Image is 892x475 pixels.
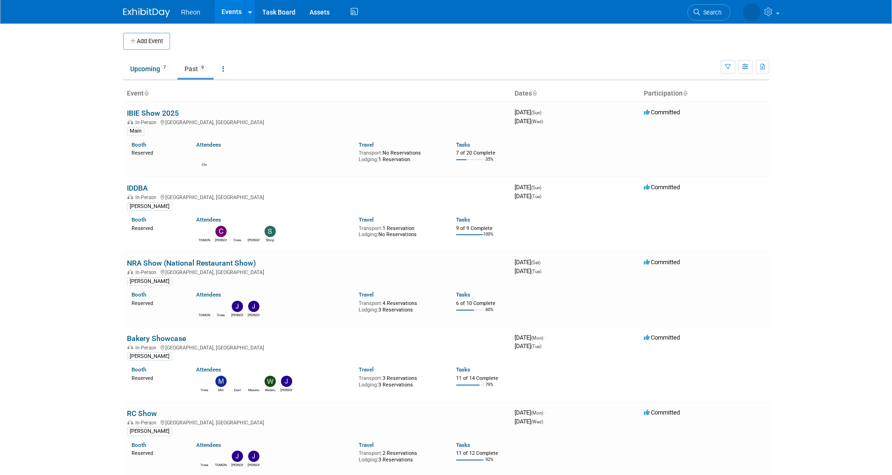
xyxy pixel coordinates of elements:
img: Min Lyu [215,376,227,387]
a: Booth [132,442,146,448]
a: Booth [132,216,146,223]
a: Attendees [196,216,221,223]
a: Travel [359,366,374,373]
a: Search [687,4,730,21]
div: 7 of 20 Complete [456,150,507,156]
span: [DATE] [515,193,541,200]
span: (Sun) [531,110,541,115]
div: Carlos Hernandez [215,237,227,243]
img: Jose Umana [232,301,243,312]
img: ExhibitDay [123,8,170,17]
span: 7 [161,64,169,71]
div: 2 Reservations 3 Reservations [359,448,442,463]
a: Tasks [456,141,470,148]
img: Terrones Jose [248,226,259,237]
img: Chi Muir [199,150,210,162]
td: 79% [486,382,494,395]
img: Jose Vanderlinder [248,451,259,462]
span: (Mon) [531,335,543,341]
span: 9 [199,64,206,71]
a: Attendees [196,141,221,148]
div: Wataru Fukushima [264,387,276,393]
span: (Mon) [531,410,543,416]
a: Tasks [456,366,470,373]
span: - [545,334,546,341]
div: Terrones Jose [248,237,259,243]
div: Reserved [132,148,183,156]
div: 4 Reservations 3 Reservations [359,298,442,313]
div: [PERSON_NAME] [127,427,172,436]
span: - [542,259,543,266]
div: Towa Masuyama [231,237,243,243]
span: - [543,184,544,191]
span: [DATE] [515,118,543,125]
img: In-Person Event [127,194,133,199]
span: (Wed) [531,119,543,124]
img: Wataru Fukushima [265,376,276,387]
img: East Rheon USA [232,376,243,387]
div: Reserved [132,298,183,307]
img: In-Person Event [127,345,133,349]
div: Reserved [132,448,183,457]
button: Add Event [123,33,170,50]
div: Towa Masuyama [199,462,210,468]
span: Search [700,9,722,16]
img: Carlos Hernandez [215,226,227,237]
img: In-Person Event [127,420,133,424]
td: 60% [486,307,494,320]
div: [GEOGRAPHIC_DATA], [GEOGRAPHIC_DATA] [127,268,507,275]
span: (Wed) [531,419,543,424]
div: 11 of 12 Complete [456,450,507,457]
a: Tasks [456,442,470,448]
img: In-Person Event [127,119,133,124]
div: 9 of 9 Complete [456,225,507,232]
span: Lodging: [359,156,378,163]
th: Dates [511,86,640,102]
img: Towa Masuyama [199,451,210,462]
div: [PERSON_NAME] [127,352,172,361]
div: Chi Muir [199,162,210,167]
span: [DATE] [515,418,543,425]
img: In-Person Event [127,269,133,274]
span: Transport: [359,450,383,456]
img: John Giacoio [281,376,292,387]
span: Committed [644,259,680,266]
img: TOMONORI SHINOZAKI [215,451,227,462]
a: Past9 [177,60,214,78]
span: [DATE] [515,109,544,116]
div: Main [127,127,144,135]
a: Sort by Event Name [144,89,148,97]
span: Committed [644,334,680,341]
span: (Tue) [531,344,541,349]
span: Lodging: [359,457,378,463]
div: No Reservations 1 Reservation [359,148,442,163]
span: Lodging: [359,231,378,237]
a: Attendees [196,366,221,373]
div: John Giacoio [231,462,243,468]
img: Towa Masuyama [215,301,227,312]
a: Tasks [456,216,470,223]
div: John Giacoio [280,387,292,393]
a: IBIE Show 2025 [127,109,179,118]
span: (Tue) [531,269,541,274]
span: - [543,109,544,116]
div: 1 Reservation No Reservations [359,223,442,238]
span: Transport: [359,225,383,231]
div: Josh Zimmerman [248,312,259,318]
span: [DATE] [515,409,546,416]
a: IDDBA [127,184,147,193]
img: Chi Muir [743,3,760,21]
span: (Sun) [531,185,541,190]
span: Lodging: [359,307,378,313]
a: Booth [132,141,146,148]
td: 35% [486,157,494,170]
a: Attendees [196,442,221,448]
img: TOMONORI SHINOZAKI [199,301,210,312]
span: Rheon [181,8,200,16]
div: Reserved [132,223,183,232]
span: In-Person [135,420,159,426]
span: Committed [644,184,680,191]
div: TOMONORI SHINOZAKI [215,462,227,468]
div: Reserved [132,373,183,382]
div: TOMONORI SHINOZAKI [199,312,210,318]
